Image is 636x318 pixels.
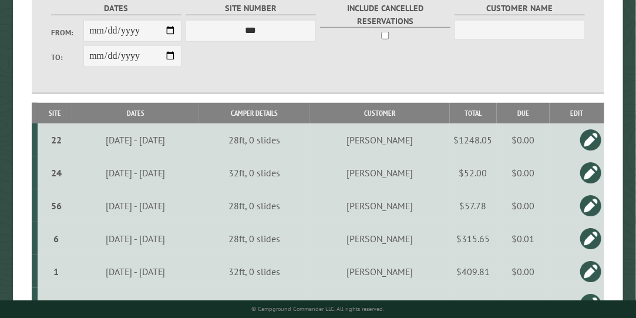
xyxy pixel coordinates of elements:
label: From: [51,27,84,38]
td: 32ft, 0 slides [199,255,309,288]
th: Due [497,103,550,123]
th: Total [450,103,497,123]
td: [PERSON_NAME] [309,255,449,288]
div: [DATE] - [DATE] [74,299,197,310]
td: $1248.05 [450,123,497,156]
div: [DATE] - [DATE] [74,134,197,146]
td: [PERSON_NAME] [309,123,449,156]
td: $409.81 [450,255,497,288]
th: Edit [550,103,604,123]
label: To: [51,52,84,63]
td: [PERSON_NAME] [309,222,449,255]
td: 32ft, 0 slides [199,156,309,189]
td: $0.00 [497,255,550,288]
div: 10 [42,299,70,310]
th: Camper Details [199,103,309,123]
th: Site [38,103,72,123]
div: 24 [42,167,70,179]
td: $315.65 [450,222,497,255]
div: [DATE] - [DATE] [74,266,197,277]
div: [DATE] - [DATE] [74,233,197,245]
td: $52.00 [450,156,497,189]
div: [DATE] - [DATE] [74,200,197,212]
div: 56 [42,200,70,212]
div: 22 [42,134,70,146]
label: Customer Name [455,2,585,15]
td: [PERSON_NAME] [309,189,449,222]
td: $0.01 [497,222,550,255]
td: $57.78 [450,189,497,222]
td: $0.00 [497,123,550,156]
label: Dates [51,2,182,15]
td: 28ft, 0 slides [199,222,309,255]
label: Site Number [186,2,317,15]
th: Customer [309,103,449,123]
td: [PERSON_NAME] [309,156,449,189]
td: 28ft, 0 slides [199,189,309,222]
div: 6 [42,233,70,245]
label: Include Cancelled Reservations [320,2,451,28]
small: © Campground Commander LLC. All rights reserved. [251,305,384,313]
th: Dates [72,103,198,123]
td: 28ft, 0 slides [199,123,309,156]
td: $0.00 [497,156,550,189]
div: 1 [42,266,70,277]
td: $0.00 [497,189,550,222]
div: [DATE] - [DATE] [74,167,197,179]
